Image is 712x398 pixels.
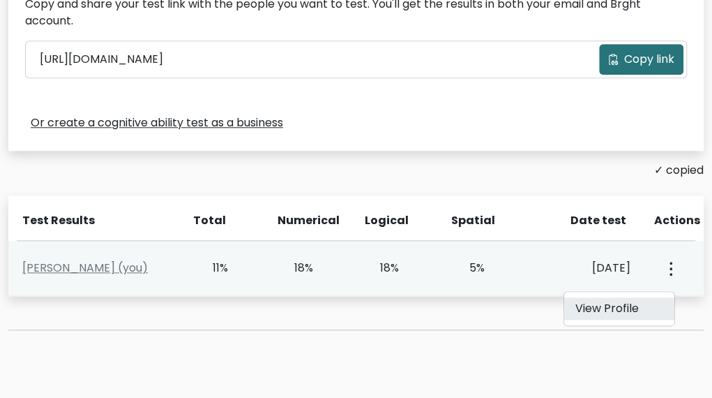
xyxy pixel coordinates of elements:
div: ✓ copied [8,162,704,179]
div: Spatial [451,212,486,229]
div: Actions [654,212,695,229]
div: [DATE] [536,260,630,277]
div: Numerical [278,212,312,229]
div: Date test [538,212,637,229]
div: Logical [365,212,400,229]
div: 11% [193,260,227,277]
div: Test Results [22,212,174,229]
a: View Profile [564,297,674,320]
div: Total [190,212,225,229]
div: 18% [279,260,313,277]
a: Or create a cognitive ability test as a business [31,115,283,131]
span: Copy link [624,51,674,68]
a: [PERSON_NAME] (you) [22,260,148,276]
div: 18% [365,260,399,277]
button: Copy link [599,44,683,75]
div: 5% [450,260,484,277]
